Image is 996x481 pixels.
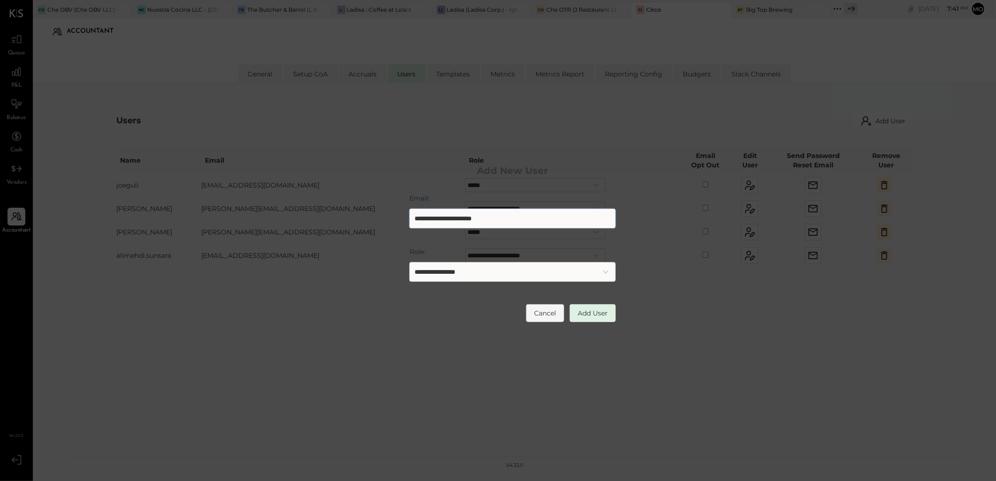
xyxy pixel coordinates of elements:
button: Add User [570,304,616,322]
h2: Add New User [409,159,616,182]
button: Cancel [526,304,564,322]
div: Add User Modal [395,145,630,336]
label: Role: [409,247,616,256]
label: Email: [409,194,616,203]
